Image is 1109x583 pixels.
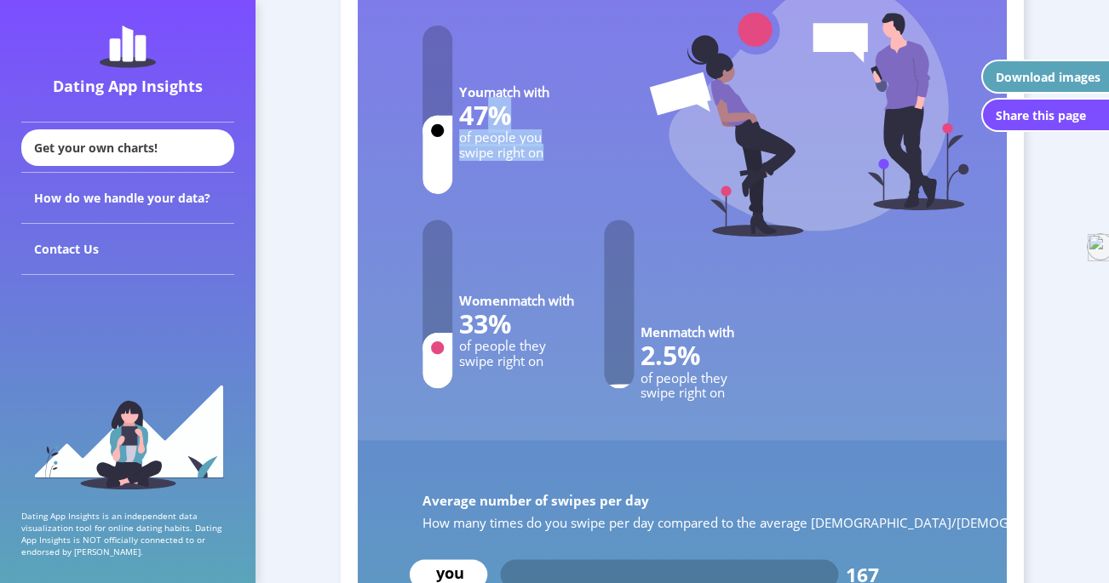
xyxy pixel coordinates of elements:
[100,26,156,68] img: dating-app-insights-logo.5abe6921.svg
[21,129,234,166] div: Get your own charts!
[484,83,549,100] tspan: match with
[21,224,234,275] div: Contact Us
[32,383,224,489] img: sidebar_girl.91b9467e.svg
[981,98,1109,132] button: Share this page
[21,173,234,224] div: How do we handle your data?
[459,292,574,309] text: Women
[26,76,230,96] div: Dating App Insights
[459,129,542,146] text: of people you
[981,60,1109,94] button: Download images
[459,306,511,341] text: 33%
[459,144,543,161] text: swipe right on
[422,491,649,508] text: Average number of swipes per day
[509,292,574,309] tspan: match with
[641,384,725,401] text: swipe right on
[641,369,727,386] text: of people they
[436,562,464,583] text: you
[669,323,734,340] tspan: match with
[459,83,549,100] text: You
[641,323,734,340] text: Men
[459,352,543,369] text: swipe right on
[641,337,700,373] text: 2.5%
[21,510,234,557] p: Dating App Insights is an independent data visualization tool for online dating habits. Dating Ap...
[459,97,511,133] text: 47%
[996,69,1100,85] div: Download images
[996,107,1086,123] div: Share this page
[459,337,546,354] text: of people they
